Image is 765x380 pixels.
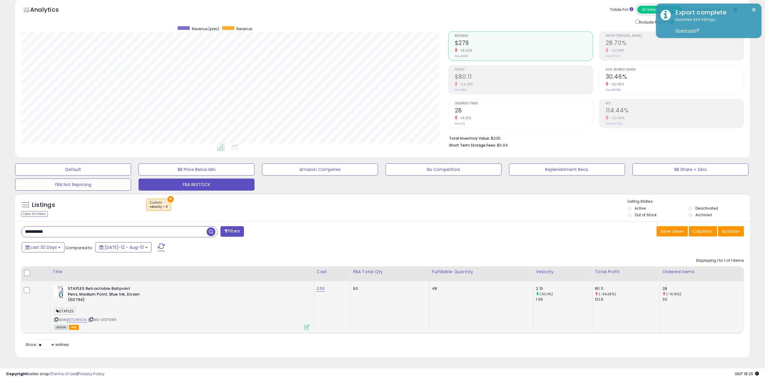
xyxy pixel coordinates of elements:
span: [DATE]-12 - Aug-10 [105,244,144,250]
button: Last 30 Days [22,242,64,252]
div: velocity > 0 [150,205,168,209]
div: 2.15 [536,286,592,291]
span: Profit [455,68,593,71]
div: 33 [662,297,744,302]
span: FBA [69,325,79,330]
div: Displaying 1 to 1 of 1 items [696,258,744,264]
h2: $80.11 [455,73,593,81]
small: Prev: 81.05% [606,88,621,92]
h5: Listings [32,201,55,209]
a: Terms of Use [52,371,77,377]
label: Archived [695,212,712,217]
small: -62.42% [608,82,624,87]
button: All Selected Listings [637,6,682,14]
div: 121.9 [595,297,660,302]
small: (-15.15%) [666,292,681,296]
h2: $279 [455,40,593,48]
span: ROI [606,102,744,105]
span: Compared to: [65,245,93,251]
small: -22.55% [608,116,625,120]
small: Prev: $328 [455,54,468,58]
div: Title [53,269,311,275]
p: Listing States: [628,199,750,204]
span: Revenue [455,34,593,38]
button: × [751,6,756,14]
small: -34.28% [457,82,473,87]
button: FBA RESTOCK [139,179,254,191]
h2: 30.46% [606,73,744,81]
small: Prev: 37.12% [606,54,620,58]
h2: 28 [455,107,593,115]
button: BB Share = Zero [632,163,748,176]
span: Show: entries [26,342,69,347]
button: BB Price Below Min [139,163,254,176]
div: 90 [353,286,424,291]
button: Filters [220,226,244,237]
button: No Competitors [386,163,501,176]
button: Columns [689,226,717,236]
b: STAPLES Retractable Ballpoint Pens, Medium Point, Blue Ink, Dozen (50794) [68,286,141,304]
button: Default [15,163,131,176]
small: (30.3%) [540,292,553,296]
label: Active [635,206,646,211]
span: Custom: [150,200,168,209]
div: Cost [317,269,348,275]
div: Totals For [610,7,633,13]
div: Ordered Items [662,269,741,275]
span: | SKU: ST27069 [88,317,116,322]
a: Privacy Policy [78,371,105,377]
span: $0.04 [497,142,508,148]
small: Prev: 33 [455,122,465,125]
div: 80.11 [595,286,660,291]
b: Total Inventory Value: [449,136,490,141]
small: -15.02% [457,48,473,53]
div: Velocity [536,269,590,275]
strong: Copyright [6,371,28,377]
h2: 114.44% [606,107,744,115]
div: Include Returns [631,18,681,25]
small: -22.68% [608,48,625,53]
div: ASIN: [54,286,309,329]
button: FBA Not Repricing [15,179,131,191]
li: $225 [449,134,740,141]
div: Fulfillable Quantity [432,269,531,275]
small: Prev: 147.76% [606,122,622,125]
button: Save View [657,226,688,236]
label: Deactivated [695,206,718,211]
span: Avg. Buybox Share [606,68,744,71]
label: Out of Stock [635,212,657,217]
button: × [167,196,174,202]
div: Exported 424 listings. [671,17,757,34]
button: Replenishment Recs. [509,163,625,176]
button: [DATE]-12 - Aug-10 [95,242,151,252]
span: 2025-09-10 18:25 GMT [735,371,759,377]
span: Last 30 Days [31,244,57,250]
a: Download [676,28,699,33]
span: Revenue [236,26,252,31]
div: 1.65 [536,297,592,302]
span: Ordered Items [455,102,593,105]
small: -15.15% [457,116,471,120]
div: 48 [432,286,529,291]
small: Prev: $122 [455,88,467,92]
h5: Analytics [30,5,70,15]
span: All listings currently available for purchase on Amazon [54,325,68,330]
span: Columns [693,228,712,234]
b: Short Term Storage Fees: [449,143,496,148]
div: Clear All Filters [21,211,48,217]
span: Revenue (prev) [192,26,219,31]
img: 41zatevAJAL._SL40_.jpg [54,286,66,298]
span: Profit [PERSON_NAME] [606,34,744,38]
div: FBA Total Qty [353,269,426,275]
button: Actions [718,226,744,236]
div: Export complete [671,8,757,17]
button: Amazon Competes [262,163,378,176]
h2: 28.70% [606,40,744,48]
a: B07Q4R62XL [67,317,87,322]
span: STAPLES [54,308,76,315]
a: 2.50 [317,286,325,292]
div: Total Profit [595,269,657,275]
div: seller snap | | [6,371,105,377]
div: 28 [662,286,744,291]
small: (-34.28%) [599,292,616,296]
